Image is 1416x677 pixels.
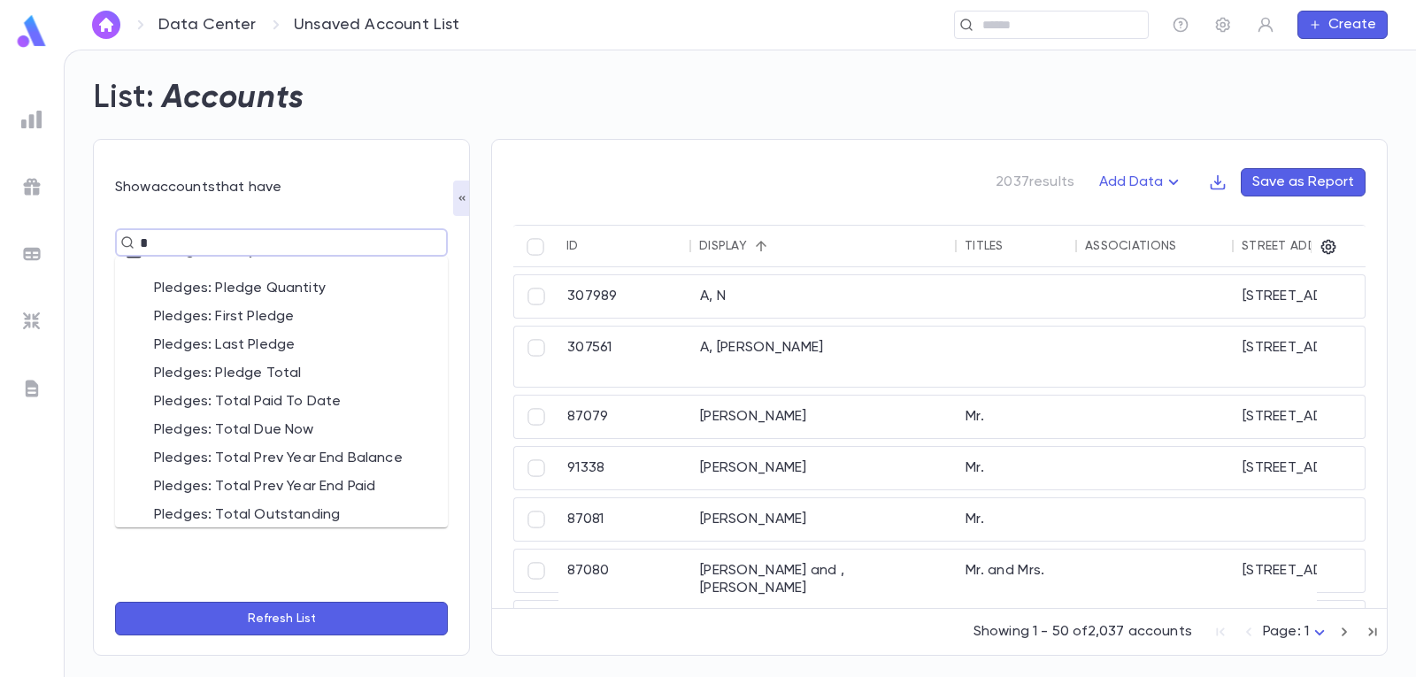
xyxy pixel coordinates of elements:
[21,176,42,197] img: campaigns_grey.99e729a5f7ee94e3726e6486bddda8f1.svg
[747,232,775,260] button: Sort
[691,275,957,318] div: A, N
[1089,168,1195,196] button: Add Data
[996,173,1074,191] p: 2037 results
[115,274,448,303] li: Pledges: Pledge Quantity
[1242,239,1346,253] div: Street Address
[14,14,50,49] img: logo
[957,550,1077,610] div: Mr. and Mrs.
[558,327,691,387] div: 307561
[21,378,42,399] img: letters_grey.7941b92b52307dd3b8a917253454ce1c.svg
[691,447,957,489] div: [PERSON_NAME]
[115,416,448,444] li: Pledges: Total Due Now
[558,396,691,438] div: 87079
[115,179,448,196] div: Show accounts that have
[158,15,256,35] a: Data Center
[96,18,117,32] img: home_white.a664292cf8c1dea59945f0da9f25487c.svg
[1263,619,1330,646] div: Page: 1
[1085,239,1176,253] div: Associations
[162,79,304,118] h2: Accounts
[115,501,448,529] li: Pledges: Total Outstanding
[21,109,42,130] img: reports_grey.c525e4749d1bce6a11f5fe2a8de1b229.svg
[691,498,957,541] div: [PERSON_NAME]
[558,550,691,610] div: 87080
[558,498,691,541] div: 87081
[965,239,1004,253] div: Titles
[115,388,448,416] li: Pledges: Total Paid To Date
[115,359,448,388] li: Pledges: Pledge Total
[21,243,42,265] img: batches_grey.339ca447c9d9533ef1741baa751efc33.svg
[691,396,957,438] div: [PERSON_NAME]
[957,447,1077,489] div: Mr.
[1263,625,1309,639] span: Page: 1
[699,239,747,253] div: Display
[1004,232,1032,260] button: Sort
[957,396,1077,438] div: Mr.
[115,331,448,359] li: Pledges: Last Pledge
[691,327,957,387] div: A, [PERSON_NAME]
[438,238,442,242] button: Close
[957,498,1077,541] div: Mr.
[294,15,460,35] p: Unsaved Account List
[115,444,448,473] li: Pledges: Total Prev Year End Balance
[1241,168,1366,196] button: Save as Report
[115,473,448,501] li: Pledges: Total Prev Year End Paid
[115,602,448,635] button: Refresh List
[566,239,579,253] div: ID
[21,311,42,332] img: imports_grey.530a8a0e642e233f2baf0ef88e8c9fcb.svg
[579,232,607,260] button: Sort
[691,550,957,610] div: [PERSON_NAME] and , [PERSON_NAME]
[115,303,448,331] li: Pledges: First Pledge
[973,623,1192,641] p: Showing 1 - 50 of 2,037 accounts
[93,79,155,118] h2: List:
[1297,11,1388,39] button: Create
[558,447,691,489] div: 91338
[558,275,691,318] div: 307989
